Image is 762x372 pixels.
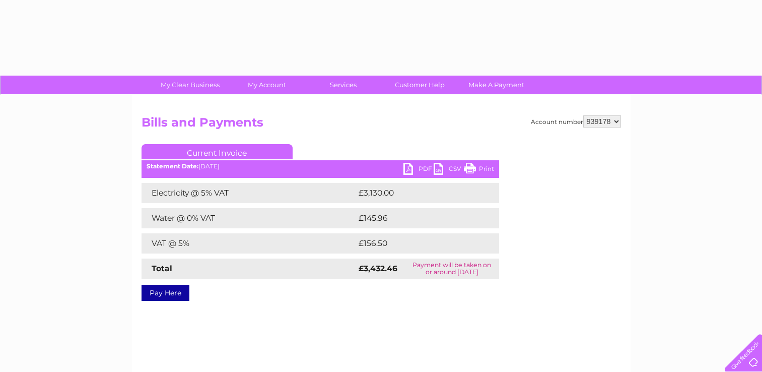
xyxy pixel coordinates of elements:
a: Make A Payment [455,76,538,94]
td: VAT @ 5% [142,233,356,254]
a: Customer Help [378,76,461,94]
a: My Clear Business [149,76,232,94]
td: Water @ 0% VAT [142,208,356,228]
td: £156.50 [356,233,480,254]
a: Services [302,76,385,94]
td: £3,130.00 [356,183,483,203]
a: PDF [403,163,434,177]
div: Account number [531,115,621,128]
a: Pay Here [142,285,189,301]
td: Electricity @ 5% VAT [142,183,356,203]
a: My Account [225,76,308,94]
b: Statement Date: [147,162,198,170]
a: Current Invoice [142,144,293,159]
a: CSV [434,163,464,177]
strong: £3,432.46 [359,264,397,273]
td: £145.96 [356,208,481,228]
h2: Bills and Payments [142,115,621,135]
a: Print [464,163,494,177]
div: [DATE] [142,163,499,170]
td: Payment will be taken on or around [DATE] [405,259,499,279]
strong: Total [152,264,172,273]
